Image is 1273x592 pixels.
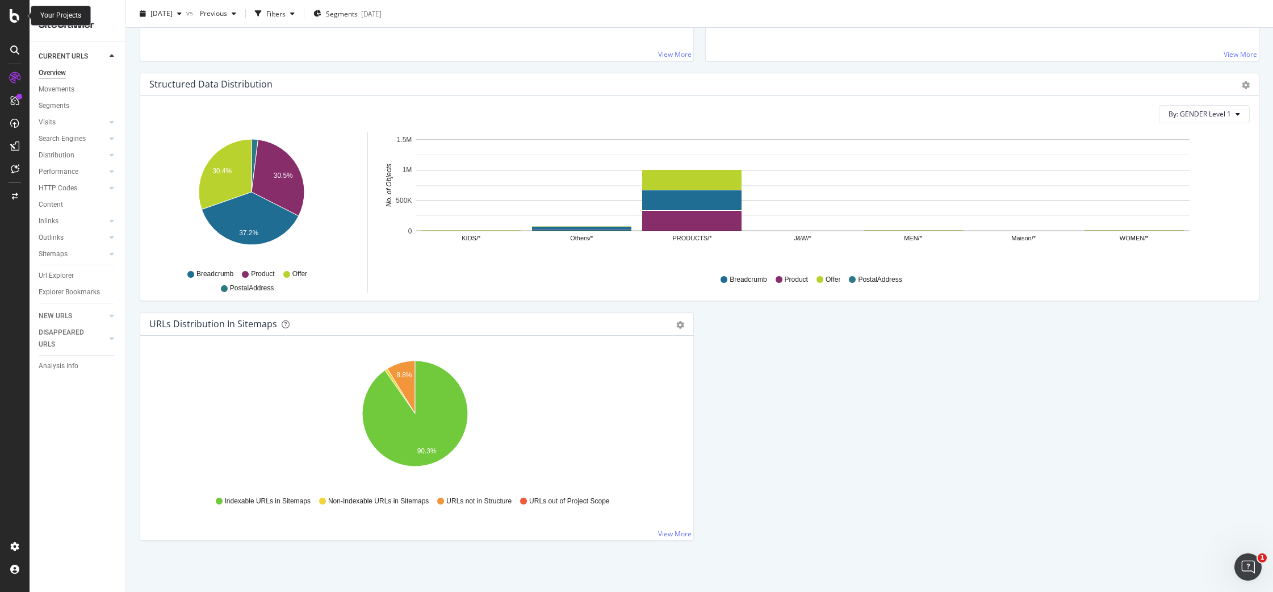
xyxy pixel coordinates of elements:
[39,310,72,322] div: NEW URLS
[1169,109,1231,119] span: By: GENDER Level 1
[39,84,74,95] div: Movements
[1224,49,1257,59] a: View More
[195,5,241,23] button: Previous
[39,67,66,79] div: Overview
[658,49,692,59] a: View More
[1159,105,1250,123] button: By: GENDER Level 1
[39,310,106,322] a: NEW URLS
[385,164,393,207] text: No. of Objects
[250,5,299,23] button: Filters
[239,229,258,237] text: 37.2%
[361,9,382,18] div: [DATE]
[1258,553,1267,562] span: 1
[658,529,692,539] a: View More
[396,197,412,205] text: 500K
[212,167,232,175] text: 30.4%
[39,51,88,62] div: CURRENT URLS
[225,497,311,506] span: Indexable URLs in Sitemaps
[39,182,77,194] div: HTTP Codes
[40,11,81,20] div: Your Projects
[39,286,118,298] a: Explorer Bookmarks
[39,149,74,161] div: Distribution
[1120,235,1149,241] text: WOMEN/*
[39,51,106,62] a: CURRENT URLS
[570,235,593,241] text: Others/*
[39,116,56,128] div: Visits
[403,166,412,174] text: 1M
[150,9,173,18] span: 2025 Sep. 26th
[904,235,923,241] text: MEN/*
[39,248,68,260] div: Sitemaps
[274,172,293,180] text: 30.5%
[186,7,195,17] span: vs
[1011,235,1036,241] text: Maison/*
[230,284,274,293] span: PostalAddress
[39,215,106,227] a: Inlinks
[39,133,86,145] div: Search Engines
[39,166,106,178] a: Performance
[408,227,412,235] text: 0
[196,269,233,279] span: Breadcrumb
[39,232,64,244] div: Outlinks
[826,275,840,285] span: Offer
[1242,81,1250,89] div: gear
[396,371,412,379] text: 8.8%
[676,321,684,329] div: gear
[39,67,118,79] a: Overview
[39,84,118,95] a: Movements
[292,269,307,279] span: Offer
[39,270,118,282] a: Url Explorer
[462,235,481,241] text: KIDS/*
[39,100,118,112] a: Segments
[39,166,78,178] div: Performance
[39,286,100,298] div: Explorer Bookmarks
[39,360,118,372] a: Analysis Info
[152,132,351,264] svg: A chart.
[39,182,106,194] a: HTTP Codes
[309,5,386,23] button: Segments[DATE]
[785,275,808,285] span: Product
[858,275,902,285] span: PostalAddress
[39,215,58,227] div: Inlinks
[251,269,274,279] span: Product
[328,497,429,506] span: Non-Indexable URLs in Sitemaps
[39,133,106,145] a: Search Engines
[39,232,106,244] a: Outlinks
[39,327,106,351] a: DISAPPEARED URLS
[39,248,106,260] a: Sitemaps
[149,78,273,90] div: Structured Data Distribution
[266,9,286,18] div: Filters
[1234,553,1262,581] iframe: Intercom live chat
[135,5,186,23] button: [DATE]
[195,9,227,18] span: Previous
[149,354,680,486] svg: A chart.
[417,447,437,455] text: 90.3%
[672,235,712,241] text: PRODUCTS/*
[39,199,118,211] a: Content
[39,100,69,112] div: Segments
[794,235,811,241] text: J&W/*
[730,275,767,285] span: Breadcrumb
[39,149,106,161] a: Distribution
[39,360,78,372] div: Analysis Info
[39,327,96,351] div: DISAPPEARED URLS
[149,318,277,330] div: URLs Distribution in Sitemaps
[326,9,358,18] span: Segments
[39,199,63,211] div: Content
[39,270,74,282] div: Url Explorer
[529,497,609,506] span: URLs out of Project Scope
[397,136,412,144] text: 1.5M
[446,497,512,506] span: URLs not in Structure
[39,116,106,128] a: Visits
[382,132,1241,264] svg: A chart.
